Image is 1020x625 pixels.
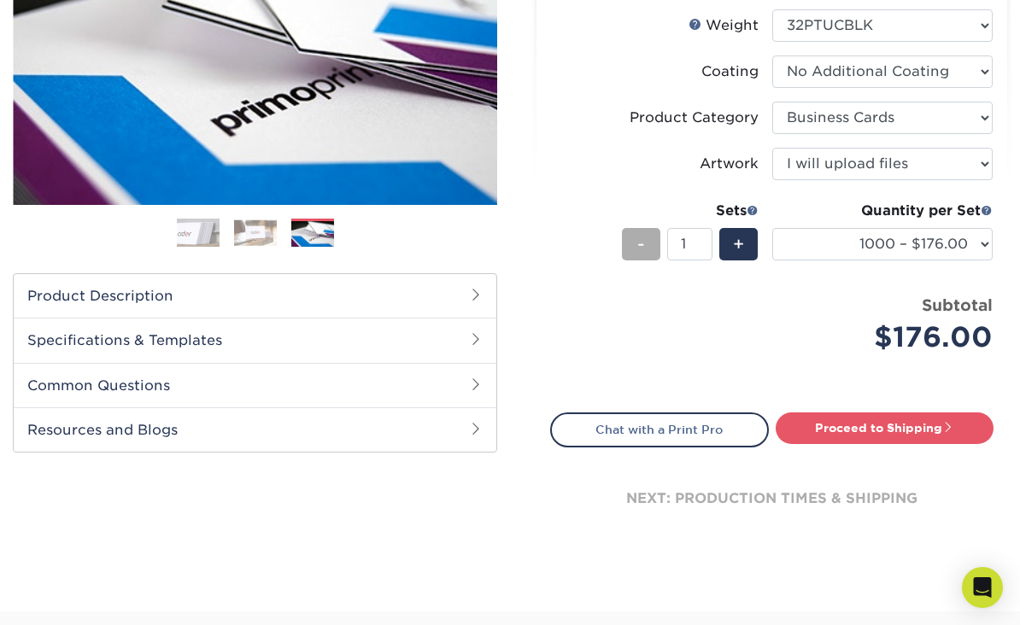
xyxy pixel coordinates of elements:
[776,412,994,443] a: Proceed to Shipping
[14,318,496,362] h2: Specifications & Templates
[962,567,1003,608] div: Open Intercom Messenger
[772,201,994,221] div: Quantity per Set
[700,154,759,174] div: Artwork
[291,219,334,249] img: Business Cards 03
[630,108,759,128] div: Product Category
[177,212,220,254] img: Business Cards 01
[550,412,769,447] a: Chat with a Print Pro
[637,231,645,257] span: -
[922,295,993,314] strong: Subtotal
[689,15,759,36] div: Weight
[14,274,496,318] h2: Product Description
[4,573,145,619] iframe: Google Customer Reviews
[785,317,994,358] div: $176.00
[550,447,994,550] div: next: production times & shipping
[733,231,744,257] span: +
[234,219,277,246] img: Business Cards 02
[622,201,759,221] div: Sets
[701,61,759,82] div: Coating
[14,363,496,407] h2: Common Questions
[14,407,496,452] h2: Resources and Blogs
